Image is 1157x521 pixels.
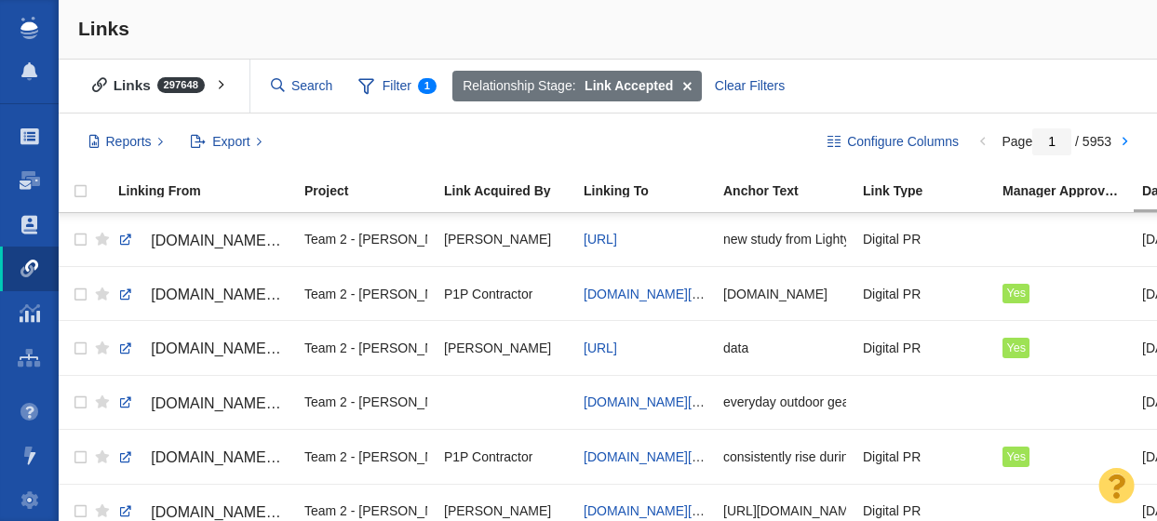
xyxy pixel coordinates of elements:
td: Digital PR [854,430,994,484]
td: Yes [994,321,1134,375]
a: Anchor Text [723,184,861,200]
a: Link Acquired By [444,184,582,200]
input: Search [263,70,342,102]
a: [DOMAIN_NAME][URL] [118,442,288,474]
button: Reports [78,127,174,158]
a: [DOMAIN_NAME][URL] [118,388,288,420]
div: Linking To [584,184,721,197]
div: consistently rise during holiday weekends [723,436,846,476]
div: Team 2 - [PERSON_NAME] | [PERSON_NAME] | [PERSON_NAME]\Retrospec\Retrospec - Digital PR - [DATE] ... [304,274,427,314]
td: Digital PR [854,267,994,321]
span: Configure Columns [847,132,959,152]
span: Digital PR [863,502,921,519]
span: Links [78,18,129,39]
td: Digital PR [854,213,994,267]
td: Taylor Tomita [436,321,575,375]
div: Manager Approved Link? [1002,184,1140,197]
button: Configure Columns [817,127,970,158]
span: Reports [106,132,152,152]
img: buzzstream_logo_iconsimple.png [20,17,37,39]
span: [PERSON_NAME] [444,340,551,356]
a: [URL] [584,232,617,247]
div: Link Type [863,184,1001,197]
span: Digital PR [863,231,921,247]
span: Yes [1006,450,1026,463]
a: [DOMAIN_NAME]/uncategorized/gaps-in-ai-adoption-and-workforce-development-has-half-the-workforce-... [118,333,288,365]
a: [DOMAIN_NAME][URL][DATE] [584,287,762,301]
span: [DOMAIN_NAME][URL][DATE] [151,287,355,302]
td: Yes [994,430,1134,484]
a: [URL] [584,341,617,355]
span: [PERSON_NAME] [444,502,551,519]
div: Clear Filters [704,71,795,102]
button: Export [181,127,273,158]
div: Linking From [118,184,303,197]
td: Taylor Tomita [436,213,575,267]
a: [DOMAIN_NAME][URL][DATE] [584,449,762,464]
a: [DOMAIN_NAME][URL][DATE] [118,279,288,311]
span: [DOMAIN_NAME][URL][US_STATE][US_STATE] [151,233,474,248]
div: data [723,327,846,367]
span: [PERSON_NAME] [444,231,551,247]
a: [DOMAIN_NAME][URL][DATE] [584,503,762,518]
td: Yes [994,267,1134,321]
span: Export [212,132,249,152]
div: [DOMAIN_NAME] [723,274,846,314]
div: Team 2 - [PERSON_NAME] | [PERSON_NAME] | [PERSON_NAME]\Lightyear AI\Lightyear AI - Digital PR - C... [304,327,427,367]
div: Team 2 - [PERSON_NAME] | [PERSON_NAME] | [PERSON_NAME]\Retrospec\Retrospec - Digital PR - [DATE] ... [304,382,427,422]
div: Anchor Text [723,184,861,197]
div: Link Acquired By [444,184,582,197]
span: Digital PR [863,340,921,356]
span: Filter [348,69,447,104]
div: everyday outdoor gear [723,382,846,422]
td: Digital PR [854,321,994,375]
span: [DOMAIN_NAME][URL][DATE] [151,504,355,520]
span: 1 [418,78,437,94]
span: Relationship Stage: [463,76,575,96]
span: P1P Contractor [444,448,532,465]
a: [DOMAIN_NAME][URL][US_STATE][US_STATE] [118,225,288,257]
div: Project [304,184,442,197]
span: Yes [1006,287,1026,300]
span: Digital PR [863,448,921,465]
span: [DOMAIN_NAME][URL] [151,449,308,465]
span: P1P Contractor [444,286,532,302]
a: Linking From [118,184,303,200]
div: Team 2 - [PERSON_NAME] | [PERSON_NAME] | [PERSON_NAME]\Retrospec\Retrospec - Digital PR - [DATE] ... [304,436,427,476]
td: P1P Contractor [436,430,575,484]
a: [DOMAIN_NAME][URL] [584,394,721,409]
span: Page / 5953 [1002,134,1111,149]
span: Digital PR [863,286,921,302]
div: new study from Lightyear [723,220,846,260]
strong: Link Accepted [585,76,673,96]
a: Manager Approved Link? [1002,184,1140,200]
div: Team 2 - [PERSON_NAME] | [PERSON_NAME] | [PERSON_NAME]\Lightyear AI\Lightyear AI - Digital PR - C... [304,220,427,260]
a: Link Type [863,184,1001,200]
td: P1P Contractor [436,267,575,321]
span: [DOMAIN_NAME]/uncategorized/gaps-in-ai-adoption-and-workforce-development-has-half-the-workforce-... [151,341,990,356]
span: Yes [1006,341,1026,354]
a: Linking To [584,184,721,200]
span: [DOMAIN_NAME][URL] [151,395,308,411]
